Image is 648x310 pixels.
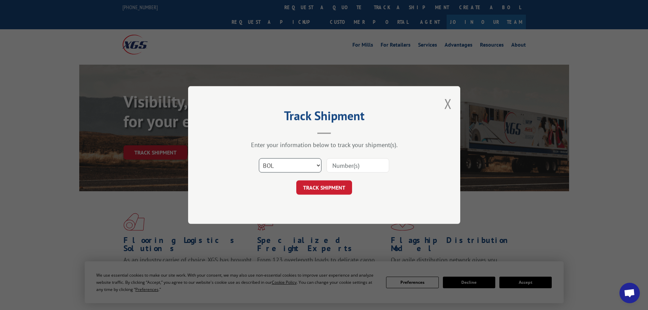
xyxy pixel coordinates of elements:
h2: Track Shipment [222,111,426,124]
input: Number(s) [327,158,389,173]
button: Close modal [444,95,452,113]
button: TRACK SHIPMENT [296,180,352,195]
div: Open chat [619,283,640,303]
div: Enter your information below to track your shipment(s). [222,141,426,149]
